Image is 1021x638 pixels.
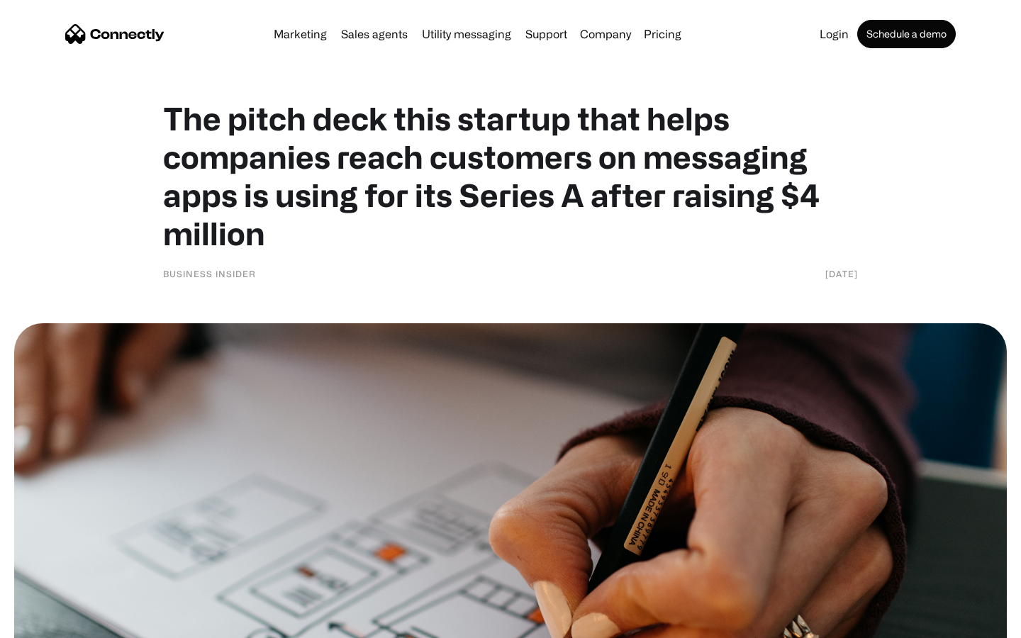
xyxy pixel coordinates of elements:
[825,267,858,281] div: [DATE]
[857,20,956,48] a: Schedule a demo
[416,28,517,40] a: Utility messaging
[814,28,854,40] a: Login
[268,28,333,40] a: Marketing
[163,99,858,252] h1: The pitch deck this startup that helps companies reach customers on messaging apps is using for i...
[638,28,687,40] a: Pricing
[163,267,256,281] div: Business Insider
[580,24,631,44] div: Company
[520,28,573,40] a: Support
[335,28,413,40] a: Sales agents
